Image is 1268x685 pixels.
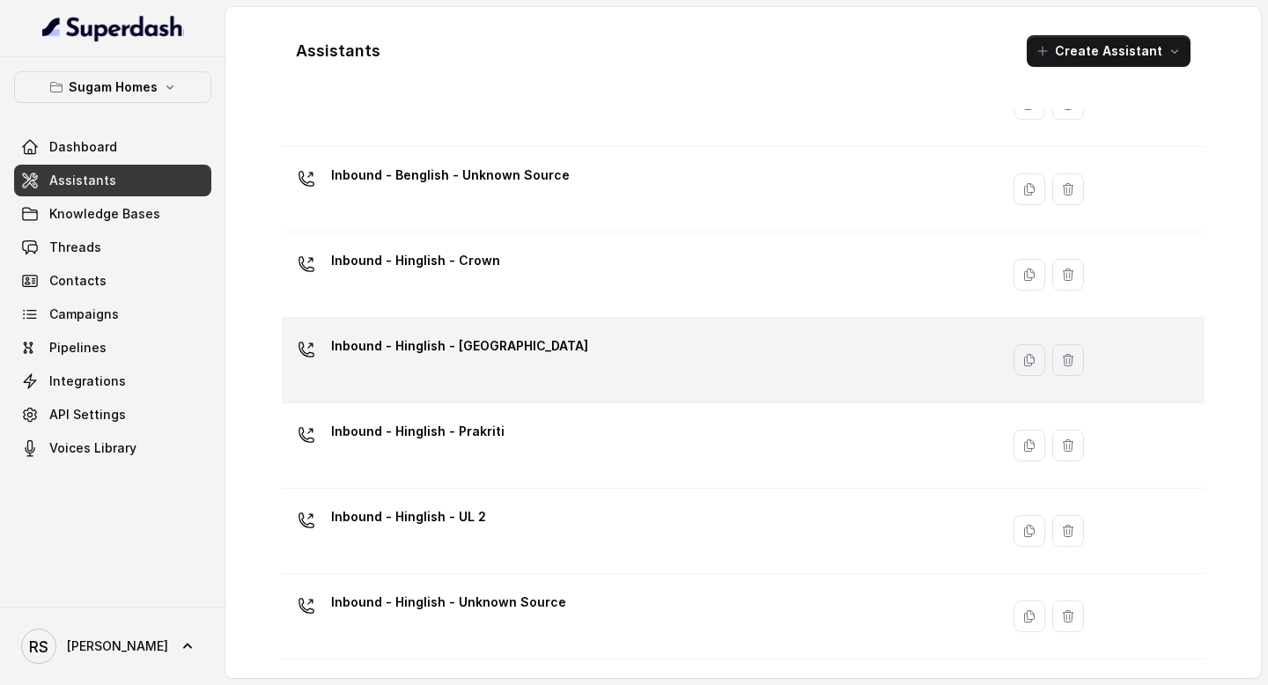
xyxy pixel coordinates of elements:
[14,432,211,464] a: Voices Library
[331,247,500,275] p: Inbound - Hinglish - Crown
[331,161,570,189] p: Inbound - Benglish - Unknown Source
[69,77,158,98] p: Sugam Homes
[49,372,126,390] span: Integrations
[49,306,119,323] span: Campaigns
[49,339,107,357] span: Pipelines
[14,298,211,330] a: Campaigns
[49,272,107,290] span: Contacts
[14,622,211,671] a: [PERSON_NAME]
[14,165,211,196] a: Assistants
[14,332,211,364] a: Pipelines
[14,71,211,103] button: Sugam Homes
[14,365,211,397] a: Integrations
[29,637,48,656] text: RS
[67,637,168,655] span: [PERSON_NAME]
[14,198,211,230] a: Knowledge Bases
[14,232,211,263] a: Threads
[331,588,566,616] p: Inbound - Hinglish - Unknown Source
[49,172,116,189] span: Assistants
[49,439,136,457] span: Voices Library
[49,205,160,223] span: Knowledge Bases
[49,239,101,256] span: Threads
[42,14,184,42] img: light.svg
[49,406,126,424] span: API Settings
[296,37,380,65] h1: Assistants
[49,138,117,156] span: Dashboard
[331,503,486,531] p: Inbound - Hinglish - UL 2
[14,131,211,163] a: Dashboard
[331,332,588,360] p: Inbound - Hinglish - [GEOGRAPHIC_DATA]
[1027,35,1191,67] button: Create Assistant
[14,399,211,431] a: API Settings
[14,265,211,297] a: Contacts
[331,417,505,446] p: Inbound - Hinglish - Prakriti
